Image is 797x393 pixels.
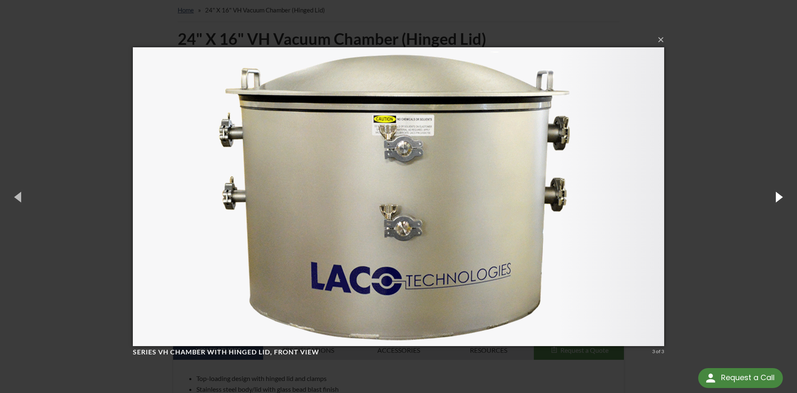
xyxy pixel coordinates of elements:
[704,371,717,385] img: round button
[721,368,775,387] div: Request a Call
[133,348,649,356] h4: Series VH Chamber with hinged lid, front view
[760,174,797,220] button: Next (Right arrow key)
[133,31,664,363] img: Series VH Chamber with hinged lid, front view
[652,348,664,355] div: 3 of 3
[698,368,783,388] div: Request a Call
[135,31,667,49] button: ×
